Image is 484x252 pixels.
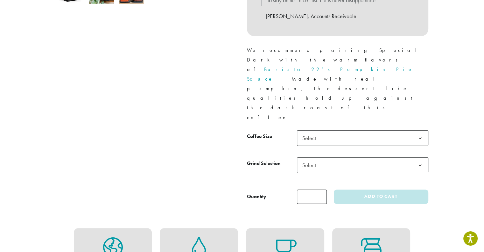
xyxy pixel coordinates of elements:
[300,159,322,171] span: Select
[247,193,266,200] div: Quantity
[247,66,413,82] a: Barista 22’s Pumpkin Pie Sauce
[261,11,414,22] p: – [PERSON_NAME], Accounts Receivable
[247,132,297,141] label: Coffee Size
[300,132,322,144] span: Select
[247,159,297,168] label: Grind Selection
[334,190,428,204] button: Add to cart
[247,46,428,122] p: We recommend pairing Special Dark with the warm flavors of . Made with real pumpkin, the dessert-...
[297,157,428,173] span: Select
[297,190,327,204] input: Product quantity
[297,130,428,146] span: Select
